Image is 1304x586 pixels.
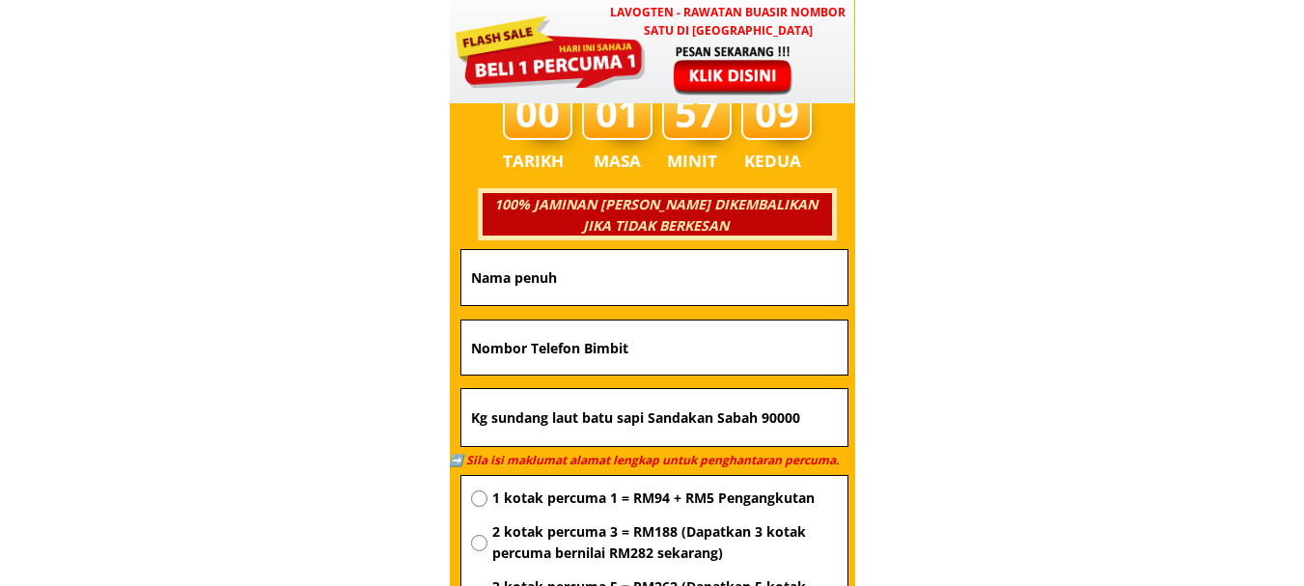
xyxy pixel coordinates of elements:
h3: MASA [585,148,651,175]
h3: ➡️ Sila isi maklumat alamat lengkap untuk penghantaran percuma. [449,451,848,469]
h3: LAVOGTEN - Rawatan Buasir Nombor Satu di [GEOGRAPHIC_DATA] [601,3,854,40]
span: 2 kotak percuma 3 = RM188 (Dapatkan 3 kotak percuma bernilai RM282 sekarang) [492,521,838,565]
input: Nombor Telefon Bimbit [466,321,843,375]
input: Alamat (Wilayah, Bandar, Wad/Komune,...) [466,389,843,447]
input: Nama penuh [466,250,843,305]
span: 1 kotak percuma 1 = RM94 + RM5 Pengangkutan [492,488,838,509]
h3: 100% JAMINAN [PERSON_NAME] DIKEMBALIKAN JIKA TIDAK BERKESAN [480,194,831,237]
h3: MINIT [667,148,725,175]
h3: KEDUA [744,148,807,175]
h3: TARIKH [503,148,584,175]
